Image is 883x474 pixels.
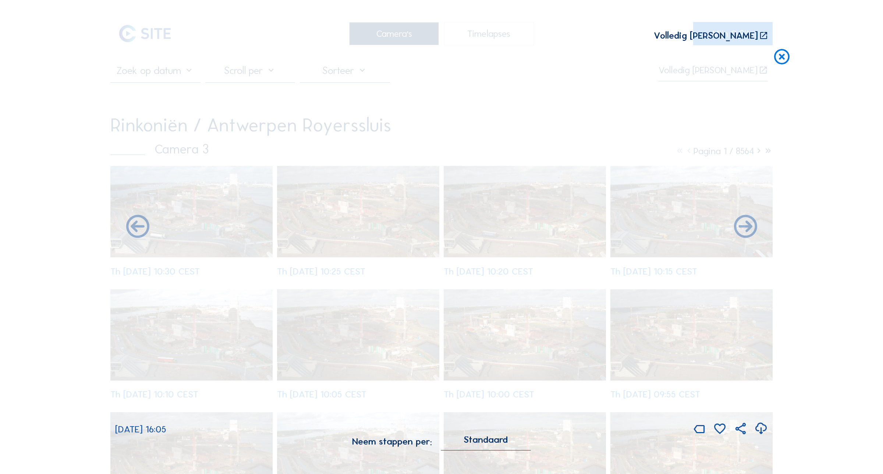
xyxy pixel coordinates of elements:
[352,437,432,446] div: Neem stappen per:
[654,31,758,40] div: Volledig [PERSON_NAME]
[441,436,531,450] div: Standaard
[115,47,768,415] img: Image
[732,213,759,241] i: Back
[115,424,166,435] span: [DATE] 16:05
[464,436,508,443] div: Standaard
[124,213,152,241] i: Forward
